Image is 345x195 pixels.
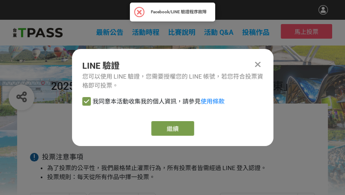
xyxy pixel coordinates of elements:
div: LINE 驗證 [82,59,263,72]
li: 為了投票的公平性，我們嚴格禁止灌票行為，所有投票者皆需經過 LINE 登入認證。 [47,164,315,173]
span: 投票注意事項 [42,153,83,161]
a: 繼續 [151,121,194,136]
h1: 投票列表 [30,121,315,131]
a: 比賽說明 [168,28,195,37]
span: 馬上投票 [294,28,318,35]
a: 活動 Q&A [204,28,234,37]
span: 我同意本活動收集我的個人資訊，請參見 [93,97,225,106]
a: 活動時程 [132,28,159,37]
span: 投稿作品 [242,28,270,37]
a: 使用條款 [201,98,225,105]
span: 2025創意影音/圖文徵件比賽「用TPASS玩轉台東」 [51,80,294,92]
div: 您可以使用 LINE 驗證，您需要授權您的 LINE 帳號，若您符合投票資格即可投票。 [82,72,263,90]
a: 最新公告 [96,28,123,37]
button: 馬上投票 [281,24,332,39]
img: 2025創意影音/圖文徵件比賽「用TPASS玩轉台東」 [13,26,63,39]
li: 投票規則：每天從所有作品中擇一投票。 [47,173,315,182]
